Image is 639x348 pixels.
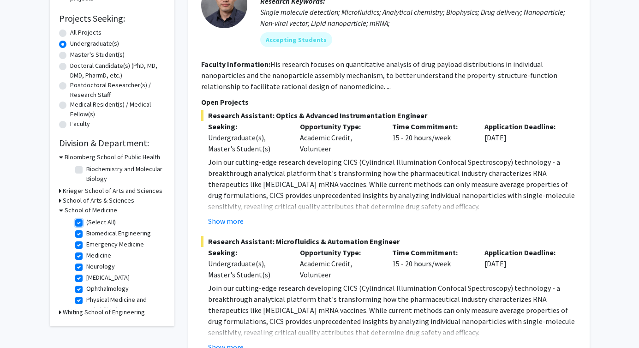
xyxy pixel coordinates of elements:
[208,247,287,258] p: Seeking:
[86,295,163,314] label: Physical Medicine and Rehabilitation
[392,121,471,132] p: Time Commitment:
[201,96,577,108] p: Open Projects
[392,247,471,258] p: Time Commitment:
[59,138,165,149] h2: Division & Department:
[65,205,117,215] h3: School of Medicine
[201,60,270,69] b: Faculty Information:
[208,121,287,132] p: Seeking:
[208,132,287,154] div: Undergraduate(s), Master's Student(s)
[86,251,111,260] label: Medicine
[484,247,563,258] p: Application Deadline:
[201,110,577,121] span: Research Assistant: Optics & Advanced Instrumentation Engineer
[70,39,119,48] label: Undergraduate(s)
[484,121,563,132] p: Application Deadline:
[260,6,577,29] div: Single molecule detection; Microfluidics; Analytical chemistry; Biophysics; Drug delivery; Nanopa...
[65,152,160,162] h3: Bloomberg School of Public Health
[478,121,570,154] div: [DATE]
[70,119,90,129] label: Faculty
[70,28,102,37] label: All Projects
[293,247,385,280] div: Academic Credit, Volunteer
[63,196,134,205] h3: School of Arts & Sciences
[300,247,378,258] p: Opportunity Type:
[70,50,125,60] label: Master's Student(s)
[86,228,151,238] label: Biomedical Engineering
[201,236,577,247] span: Research Assistant: Microfluidics & Automation Engineer
[208,216,244,227] button: Show more
[478,247,570,280] div: [DATE]
[70,80,165,100] label: Postdoctoral Researcher(s) / Research Staff
[86,164,163,184] label: Biochemistry and Molecular Biology
[208,282,577,338] p: Join our cutting-edge research developing CICS (Cylindrical Illumination Confocal Spectroscopy) t...
[208,258,287,280] div: Undergraduate(s), Master's Student(s)
[7,306,39,341] iframe: Chat
[86,284,129,294] label: Ophthalmology
[59,13,165,24] h2: Projects Seeking:
[385,121,478,154] div: 15 - 20 hours/week
[86,217,116,227] label: (Select All)
[86,240,144,249] label: Emergency Medicine
[70,100,165,119] label: Medical Resident(s) / Medical Fellow(s)
[86,262,115,271] label: Neurology
[63,186,162,196] h3: Krieger School of Arts and Sciences
[385,247,478,280] div: 15 - 20 hours/week
[208,156,577,212] p: Join our cutting-edge research developing CICS (Cylindrical Illumination Confocal Spectroscopy) t...
[70,61,165,80] label: Doctoral Candidate(s) (PhD, MD, DMD, PharmD, etc.)
[293,121,385,154] div: Academic Credit, Volunteer
[260,32,332,47] mat-chip: Accepting Students
[201,60,557,91] fg-read-more: His research focuses on quantitative analysis of drug payload distributions in individual nanopar...
[86,273,130,282] label: [MEDICAL_DATA]
[63,307,145,317] h3: Whiting School of Engineering
[300,121,378,132] p: Opportunity Type:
